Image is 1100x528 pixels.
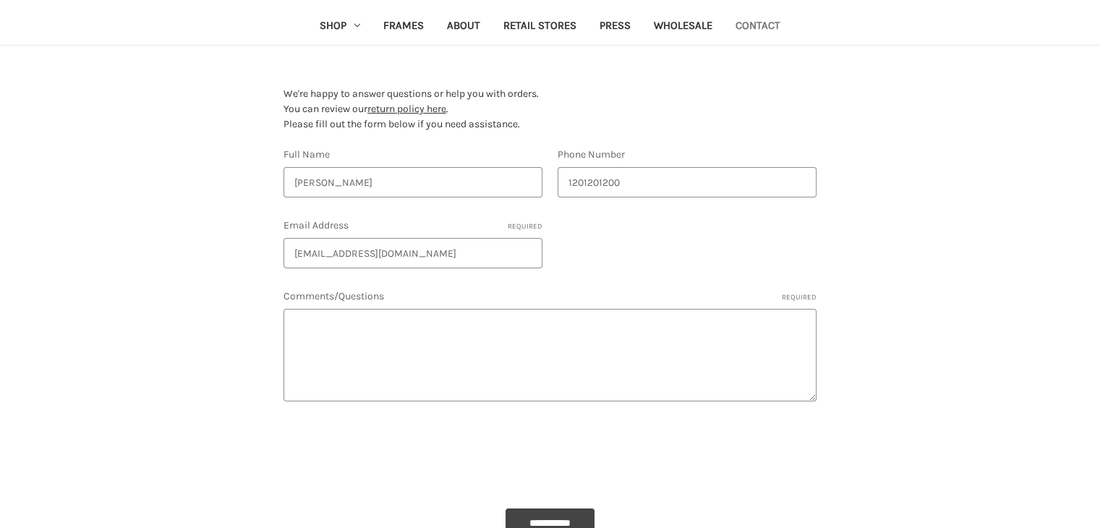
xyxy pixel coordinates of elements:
[283,422,503,478] iframe: reCAPTCHA
[283,218,542,233] label: Email Address
[372,9,435,45] a: Frames
[724,9,792,45] a: Contact
[588,9,642,45] a: Press
[283,147,542,162] label: Full Name
[642,9,724,45] a: Wholesale
[283,86,817,132] p: We're happy to answer questions or help you with orders. You can review our . Please fill out the...
[308,9,372,45] a: Shop
[508,221,542,232] small: Required
[558,147,817,162] label: Phone Number
[492,9,588,45] a: Retail Stores
[283,289,817,304] label: Comments/Questions
[367,103,446,115] a: return policy here
[435,9,492,45] a: About
[782,292,817,303] small: Required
